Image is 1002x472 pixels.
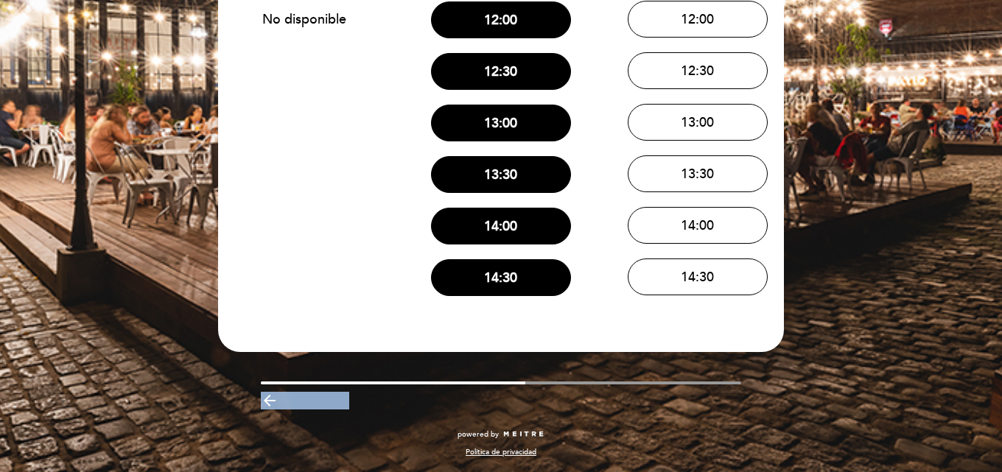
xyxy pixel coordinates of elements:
[628,52,768,89] button: 12:30
[431,53,571,90] button: 12:30
[261,392,278,409] i: arrow_backward
[458,429,499,440] span: powered by
[431,156,571,193] button: 13:30
[431,208,571,244] button: 14:00
[628,104,768,141] button: 13:00
[466,447,536,457] a: Política de privacidad
[431,1,571,38] button: 12:00
[628,1,768,38] button: 12:00
[431,259,571,296] button: 14:30
[234,1,374,38] button: No disponible
[628,258,768,295] button: 14:30
[628,207,768,244] button: 14:00
[628,155,768,192] button: 13:30
[431,105,571,141] button: 13:00
[502,431,544,438] img: MEITRE
[458,429,544,440] a: powered by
